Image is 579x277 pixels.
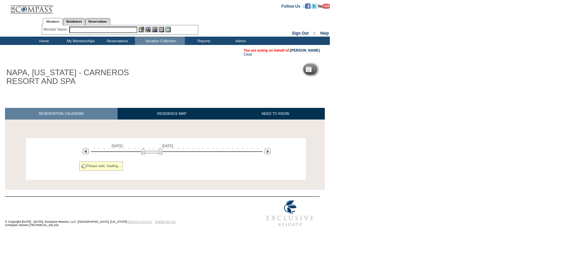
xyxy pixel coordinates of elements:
[292,31,308,36] a: Sign Out
[152,27,158,32] img: Impersonate
[5,108,118,120] a: RESERVATION CALENDAR
[135,37,185,45] td: Vacation Collection
[118,108,226,120] a: RESIDENCE MAP
[63,18,85,25] a: Residences
[290,48,320,52] a: [PERSON_NAME]
[244,52,252,56] a: Clear
[318,4,330,8] a: Subscribe to our YouTube Channel
[185,37,222,45] td: Reports
[79,161,123,171] div: Please wait, loading...
[5,197,238,230] td: © Copyright [DATE] - [DATE]. Exclusive Resorts, LLC. [GEOGRAPHIC_DATA], [US_STATE]. Compass Versi...
[282,3,305,9] td: Follow Us ::
[85,18,110,25] a: Reservations
[25,37,62,45] td: Home
[128,220,152,223] a: PRIVACY POLICY
[311,3,317,9] img: Follow us on Twitter
[265,148,271,154] img: Next
[162,144,173,148] span: [DATE]
[260,197,320,230] img: Exclusive Resorts
[313,31,316,36] span: ::
[314,67,365,72] h5: Reservation Calendar
[98,37,135,45] td: Reservations
[222,37,258,45] td: Admin
[311,4,317,8] a: Follow us on Twitter
[145,27,151,32] img: View
[81,163,87,169] img: spinner2.gif
[320,31,329,36] a: Help
[83,148,89,154] img: Previous
[139,27,144,32] img: b_edit.gif
[43,27,69,32] div: Member Name:
[112,144,123,148] span: [DATE]
[318,4,330,9] img: Subscribe to our YouTube Channel
[62,37,98,45] td: My Memberships
[5,67,154,87] h1: NAPA, [US_STATE] - CARNEROS RESORT AND SPA
[159,27,164,32] img: Reservations
[244,48,320,52] span: You are acting on behalf of:
[305,4,310,8] a: Become our fan on Facebook
[155,220,176,223] a: TERMS OF USE
[226,108,325,120] a: NEED TO KNOW
[305,3,310,9] img: Become our fan on Facebook
[165,27,171,32] img: b_calculator.gif
[43,18,63,25] a: Members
